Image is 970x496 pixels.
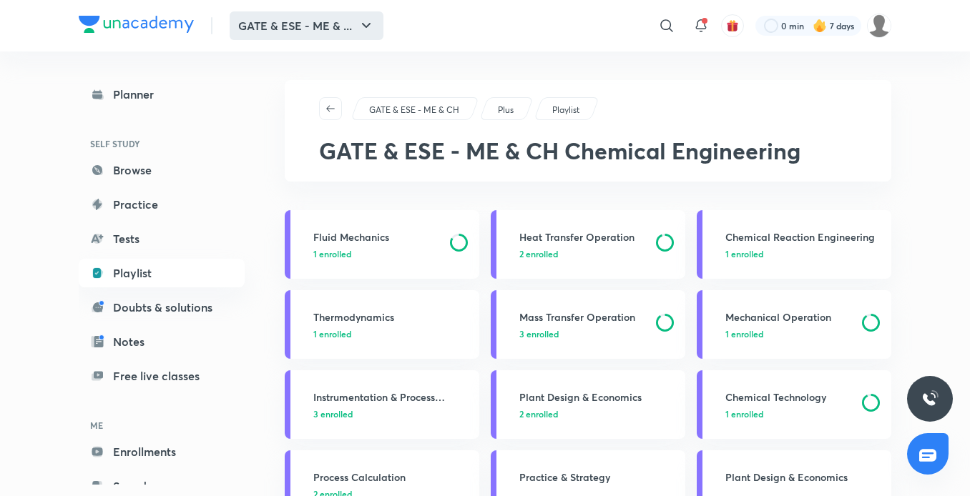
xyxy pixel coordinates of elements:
[867,14,891,38] img: Mujtaba Ahsan
[313,327,351,340] span: 1 enrolled
[313,247,351,260] span: 1 enrolled
[697,210,891,279] a: Chemical Reaction Engineering1 enrolled
[79,190,245,219] a: Practice
[725,229,883,244] h3: Chemical Reaction Engineering
[79,327,245,356] a: Notes
[550,104,582,116] a: Playlist
[79,132,245,156] h6: SELF STUDY
[813,19,827,33] img: streak
[519,390,677,405] h3: Plant Design & Economics
[285,370,479,439] a: Instrumentation & Process Control3 enrolled
[79,437,245,466] a: Enrollments
[319,135,800,166] span: GATE & ESE - ME & CH Chemical Engineering
[313,407,353,420] span: 3 enrolled
[313,470,471,485] h3: Process Calculation
[367,104,462,116] a: GATE & ESE - ME & CH
[230,11,383,40] button: GATE & ESE - ME & ...
[725,470,883,485] h3: Plant Design & Economics
[519,407,558,420] span: 2 enrolled
[313,309,471,324] h3: Thermodynamics
[921,390,939,407] img: ttu
[79,259,245,287] a: Playlist
[79,16,194,33] img: Company Logo
[491,290,685,359] a: Mass Transfer Operation3 enrolled
[519,229,647,244] h3: Heat Transfer Operation
[369,104,459,116] p: GATE & ESE - ME & CH
[726,19,739,32] img: avatar
[519,470,677,485] h3: Practice & Strategy
[697,290,891,359] a: Mechanical Operation1 enrolled
[519,309,647,324] h3: Mass Transfer Operation
[725,407,763,420] span: 1 enrolled
[313,390,471,405] h3: Instrumentation & Process Control
[721,14,744,37] button: avatar
[496,104,516,116] a: Plus
[79,293,245,322] a: Doubts & solutions
[498,104,514,116] p: Plus
[79,413,245,437] h6: ME
[491,370,685,439] a: Plant Design & Economics2 enrolled
[313,229,441,244] h3: Fluid Mechanics
[79,156,245,184] a: Browse
[697,370,891,439] a: Chemical Technology1 enrolled
[519,247,558,260] span: 2 enrolled
[79,224,245,253] a: Tests
[725,247,763,260] span: 1 enrolled
[79,16,194,36] a: Company Logo
[552,104,579,116] p: Playlist
[285,290,479,359] a: Thermodynamics1 enrolled
[79,362,245,390] a: Free live classes
[491,210,685,279] a: Heat Transfer Operation2 enrolled
[725,390,853,405] h3: Chemical Technology
[725,309,853,324] h3: Mechanical Operation
[519,327,559,340] span: 3 enrolled
[285,210,479,279] a: Fluid Mechanics1 enrolled
[79,80,245,109] a: Planner
[725,327,763,340] span: 1 enrolled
